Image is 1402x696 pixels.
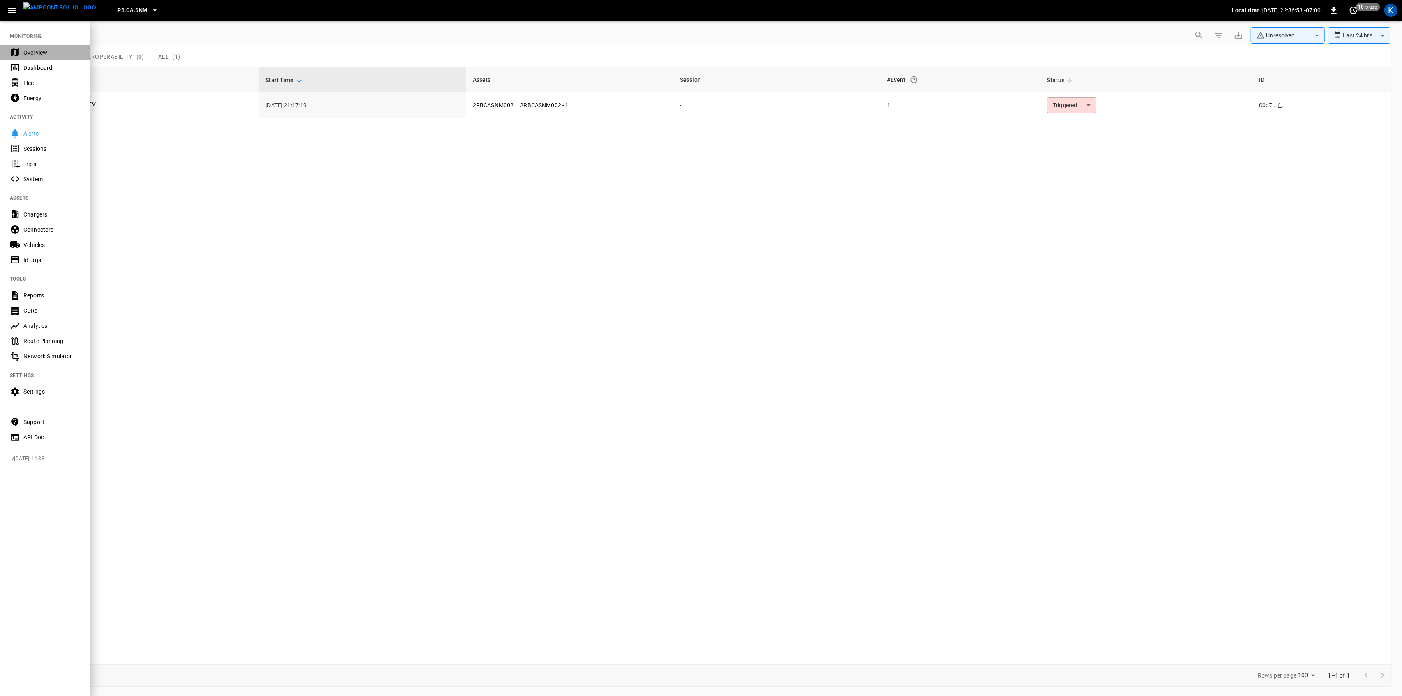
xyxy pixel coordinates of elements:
[23,64,81,72] div: Dashboard
[1347,4,1360,17] button: set refresh interval
[1356,3,1380,11] span: 10 s ago
[1232,6,1260,14] p: Local time
[23,145,81,153] div: Sessions
[12,455,84,463] span: v [DATE] 14:38
[23,322,81,330] div: Analytics
[23,175,81,183] div: System
[23,94,81,102] div: Energy
[23,291,81,300] div: Reports
[23,226,81,234] div: Connectors
[23,387,81,396] div: Settings
[23,337,81,345] div: Route Planning
[23,256,81,264] div: IdTags
[23,48,81,57] div: Overview
[23,241,81,249] div: Vehicles
[23,79,81,87] div: Fleet
[23,307,81,315] div: CDRs
[23,418,81,426] div: Support
[23,2,96,13] img: ampcontrol.io logo
[117,6,147,15] span: RB.CA.SNM
[1262,6,1321,14] p: [DATE] 22:36:53 -07:00
[23,129,81,138] div: Alerts
[23,352,81,360] div: Network Simulator
[23,433,81,441] div: API Doc
[23,210,81,219] div: Chargers
[1384,4,1397,17] div: profile-icon
[23,160,81,168] div: Trips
